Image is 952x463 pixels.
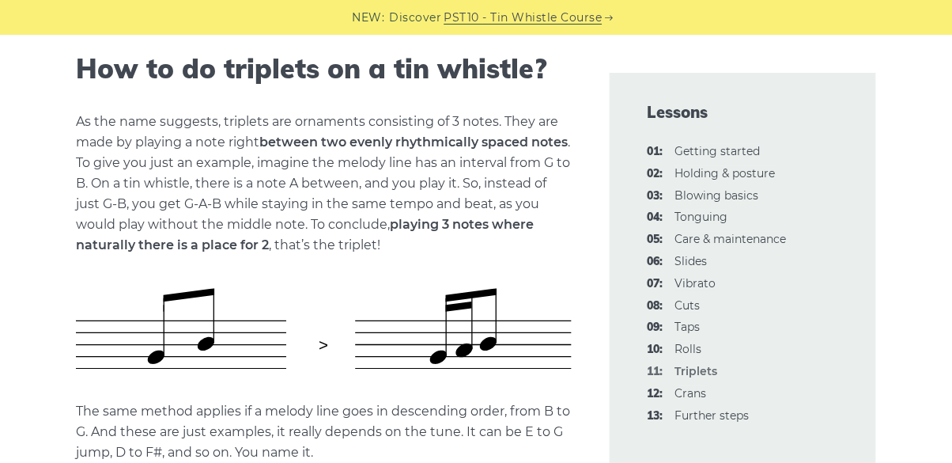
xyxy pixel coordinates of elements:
a: 03:Blowing basics [675,188,759,203]
span: Discover [390,9,442,27]
span: NEW: [353,9,385,27]
p: As the name suggests, triplets are ornaments consisting of 3 notes. They are made by playing a no... [76,112,571,256]
span: 07: [648,275,663,294]
span: 03: [648,187,663,206]
a: 12:Crans [675,386,707,400]
span: 01: [648,142,663,161]
span: 09: [648,318,663,337]
span: 08: [648,297,663,316]
span: Lessons [648,101,839,123]
a: 02:Holding & posture [675,166,776,180]
a: 07:Vibrato [675,276,716,290]
a: 01:Getting started [675,144,761,158]
strong: between two evenly rhythmically spaced notes [259,135,568,150]
span: 11: [648,362,663,381]
strong: Triplets [675,364,718,378]
span: 06: [648,252,663,271]
h2: How to do triplets on a tin whistle? [76,53,571,85]
a: 08:Cuts [675,298,701,313]
span: 02: [648,165,663,184]
span: 12: [648,385,663,404]
a: 04:Tonguing [675,210,728,224]
span: 10: [648,340,663,359]
a: 10:Rolls [675,342,702,356]
a: 13:Further steps [675,408,750,423]
span: 05: [648,230,663,249]
a: 09:Taps [675,320,701,334]
span: 04: [648,208,663,227]
a: 05:Care & maintenance [675,232,787,246]
a: 06:Slides [675,254,708,268]
a: PST10 - Tin Whistle Course [444,9,603,27]
span: 13: [648,407,663,426]
strong: playing 3 notes where naturally there is a place for 2 [76,218,534,253]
